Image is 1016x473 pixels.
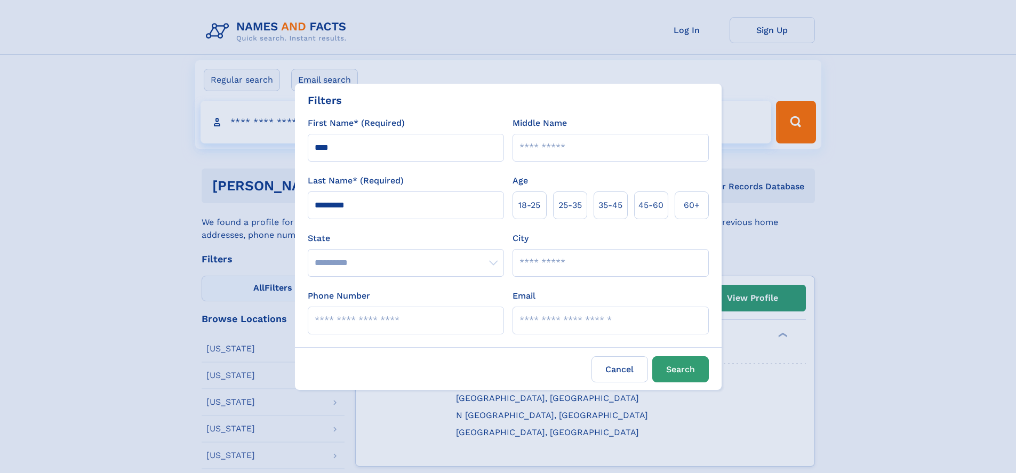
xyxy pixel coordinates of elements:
[652,356,709,382] button: Search
[308,290,370,302] label: Phone Number
[308,232,504,245] label: State
[684,199,700,212] span: 60+
[598,199,622,212] span: 35‑45
[591,356,648,382] label: Cancel
[638,199,663,212] span: 45‑60
[513,232,529,245] label: City
[513,117,567,130] label: Middle Name
[308,117,405,130] label: First Name* (Required)
[308,92,342,108] div: Filters
[558,199,582,212] span: 25‑35
[513,174,528,187] label: Age
[513,290,535,302] label: Email
[518,199,540,212] span: 18‑25
[308,174,404,187] label: Last Name* (Required)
